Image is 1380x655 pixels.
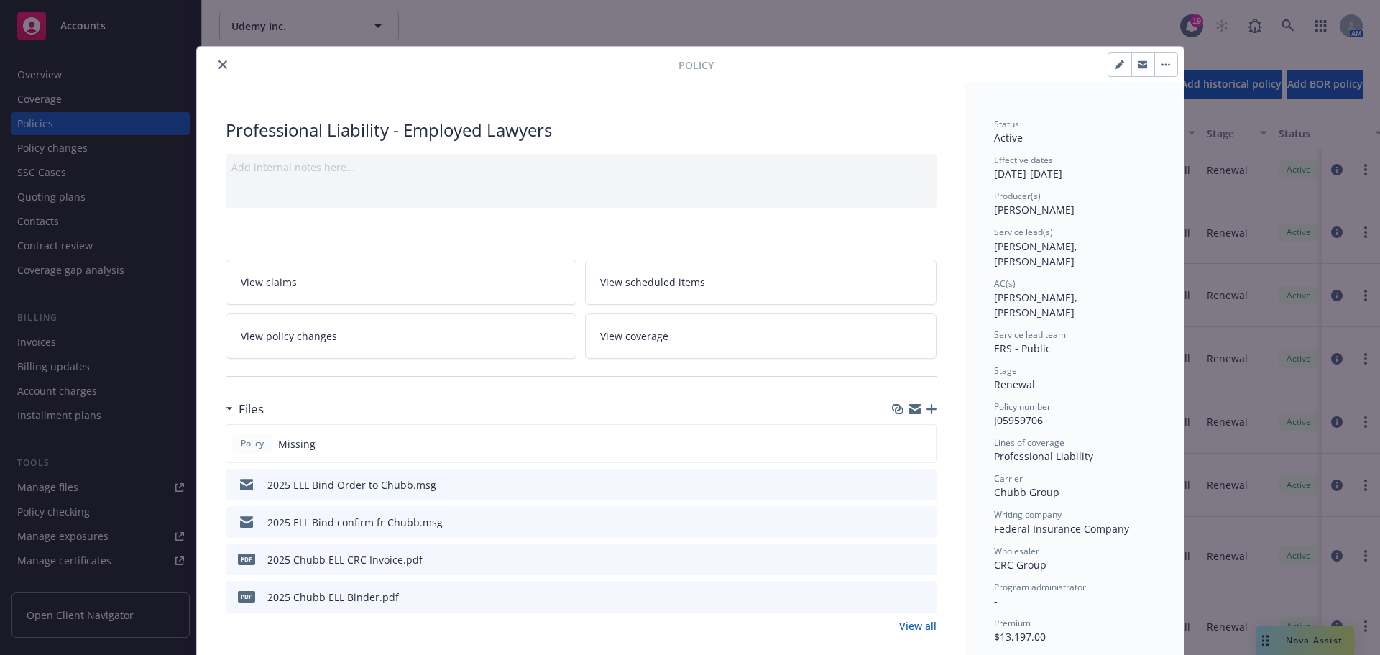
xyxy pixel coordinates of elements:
[895,477,906,493] button: download file
[994,118,1019,130] span: Status
[994,558,1046,572] span: CRC Group
[278,436,316,452] span: Missing
[600,329,668,344] span: View coverage
[918,477,931,493] button: preview file
[267,590,399,605] div: 2025 Chubb ELL Binder.pdf
[994,594,998,608] span: -
[238,591,255,602] span: pdf
[267,552,423,567] div: 2025 Chubb ELL CRC Invoice.pdf
[994,508,1062,521] span: Writing company
[267,477,436,493] div: 2025 ELL Bind Order to Chubb.msg
[994,413,1043,427] span: J05959706
[994,449,1155,464] div: Professional Liability
[226,118,937,142] div: Professional Liability - Employed Lawyers
[585,313,937,359] a: View coverage
[994,400,1051,413] span: Policy number
[918,515,931,530] button: preview file
[994,239,1080,268] span: [PERSON_NAME], [PERSON_NAME]
[994,154,1053,166] span: Effective dates
[994,342,1051,355] span: ERS - Public
[267,515,443,530] div: 2025 ELL Bind confirm fr Chubb.msg
[226,260,577,305] a: View claims
[226,313,577,359] a: View policy changes
[678,58,714,73] span: Policy
[241,329,337,344] span: View policy changes
[585,260,937,305] a: View scheduled items
[231,160,931,175] div: Add internal notes here...
[918,590,931,605] button: preview file
[994,522,1129,536] span: Federal Insurance Company
[994,278,1016,290] span: AC(s)
[994,377,1035,391] span: Renewal
[238,554,255,564] span: pdf
[994,581,1086,593] span: Program administrator
[994,329,1066,341] span: Service lead team
[895,552,906,567] button: download file
[895,590,906,605] button: download file
[994,485,1059,499] span: Chubb Group
[241,275,297,290] span: View claims
[994,190,1041,202] span: Producer(s)
[994,203,1075,216] span: [PERSON_NAME]
[238,437,267,450] span: Policy
[994,630,1046,643] span: $13,197.00
[994,436,1064,449] span: Lines of coverage
[899,618,937,633] a: View all
[994,290,1080,319] span: [PERSON_NAME], [PERSON_NAME]
[895,515,906,530] button: download file
[994,545,1039,557] span: Wholesaler
[239,400,264,418] h3: Files
[214,56,231,73] button: close
[994,617,1031,629] span: Premium
[994,472,1023,485] span: Carrier
[918,552,931,567] button: preview file
[994,154,1155,181] div: [DATE] - [DATE]
[994,226,1053,238] span: Service lead(s)
[994,365,1017,377] span: Stage
[226,400,264,418] div: Files
[994,131,1023,145] span: Active
[600,275,705,290] span: View scheduled items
